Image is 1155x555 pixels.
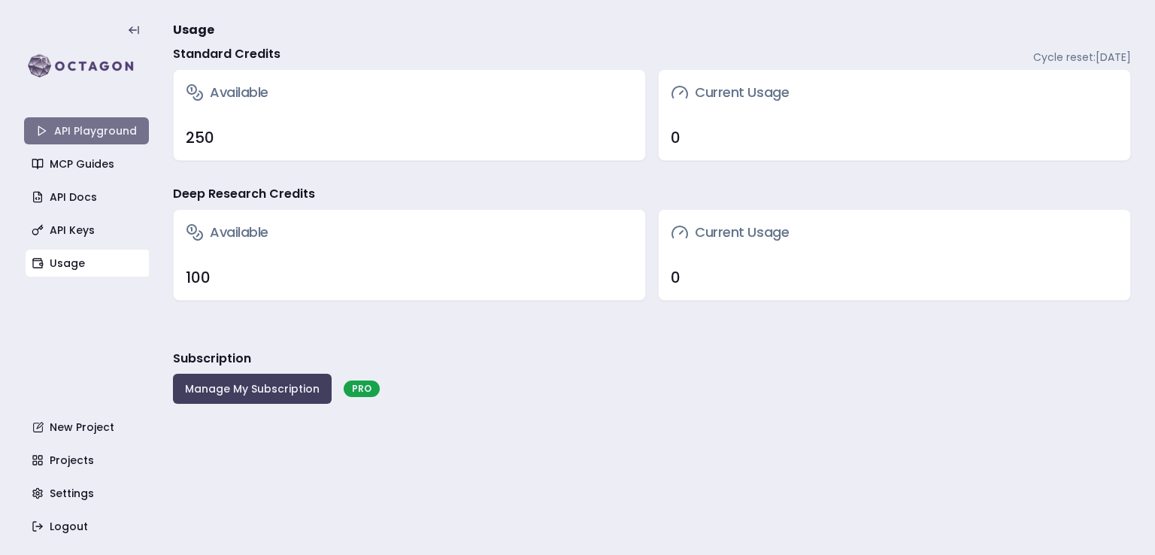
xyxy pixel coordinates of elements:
h4: Standard Credits [173,45,280,63]
a: New Project [26,414,150,441]
span: Cycle reset: [DATE] [1033,50,1131,65]
a: MCP Guides [26,150,150,177]
span: Usage [173,21,214,39]
div: 250 [186,127,633,148]
a: API Keys [26,217,150,244]
div: 100 [186,267,633,288]
a: Logout [26,513,150,540]
div: 0 [671,267,1118,288]
a: API Docs [26,183,150,211]
div: PRO [344,381,380,397]
h3: Current Usage [671,222,789,243]
a: Projects [26,447,150,474]
h3: Subscription [173,350,251,368]
h4: Deep Research Credits [173,185,315,203]
a: API Playground [24,117,149,144]
button: Manage My Subscription [173,374,332,404]
h3: Current Usage [671,82,789,103]
img: logo-rect-yK7x_WSZ.svg [24,51,149,81]
div: 0 [671,127,1118,148]
h3: Available [186,222,268,243]
a: Settings [26,480,150,507]
h3: Available [186,82,268,103]
a: Usage [26,250,150,277]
